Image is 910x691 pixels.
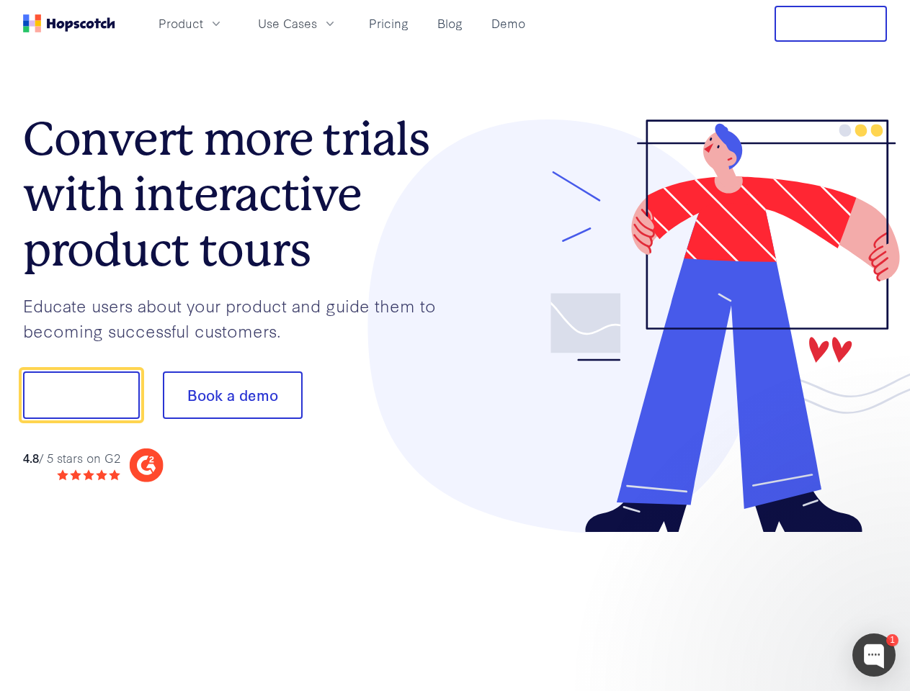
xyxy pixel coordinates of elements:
div: 1 [886,634,898,646]
h1: Convert more trials with interactive product tours [23,112,455,277]
a: Pricing [363,12,414,35]
a: Home [23,14,115,32]
button: Use Cases [249,12,346,35]
button: Show me! [23,371,140,419]
button: Product [150,12,232,35]
button: Free Trial [775,6,887,42]
p: Educate users about your product and guide them to becoming successful customers. [23,293,455,343]
span: Use Cases [258,14,317,32]
a: Demo [486,12,531,35]
span: Product [159,14,203,32]
div: / 5 stars on G2 [23,449,120,467]
strong: 4.8 [23,449,39,466]
button: Book a demo [163,371,303,419]
a: Blog [432,12,468,35]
